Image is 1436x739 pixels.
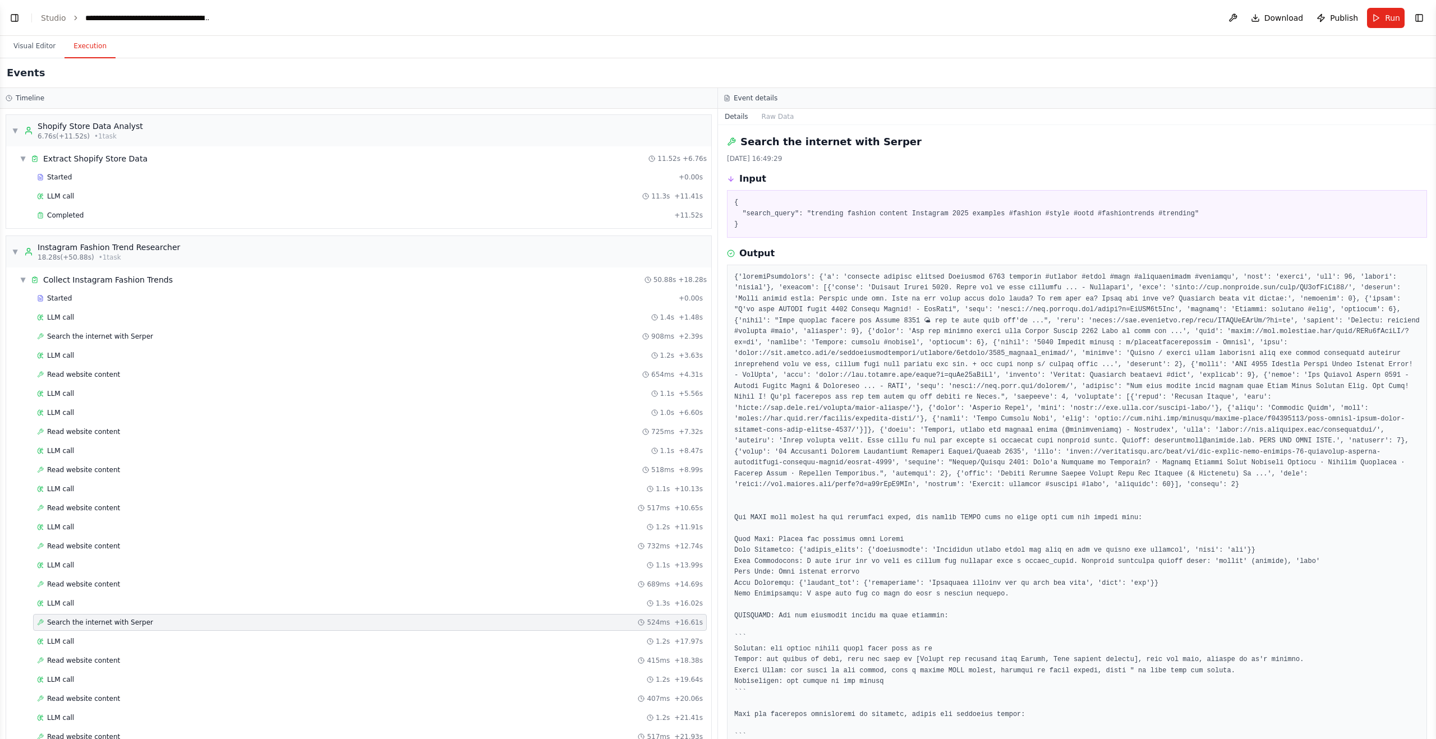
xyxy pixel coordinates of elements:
span: + 13.99s [674,561,703,570]
span: + 16.61s [674,618,703,627]
span: ▼ [20,154,26,163]
h3: Timeline [16,94,44,103]
span: 732ms [647,542,670,551]
a: Studio [41,13,66,22]
span: + 8.99s [679,465,703,474]
span: 415ms [647,656,670,665]
span: 1.2s [656,637,670,646]
span: Read website content [47,542,120,551]
span: Read website content [47,370,120,379]
div: Instagram Fashion Trend Researcher [38,242,180,253]
span: + 1.48s [679,313,703,322]
span: + 11.41s [674,192,703,201]
span: 689ms [647,580,670,589]
span: 908ms [651,332,674,341]
span: 1.4s [660,313,674,322]
span: Started [47,294,72,303]
span: + 17.97s [674,637,703,646]
span: + 14.69s [674,580,703,589]
span: LLM call [47,351,74,360]
span: 11.52s [657,154,680,163]
span: • 1 task [99,253,121,262]
span: + 4.31s [679,370,703,379]
span: + 10.13s [674,484,703,493]
span: + 20.06s [674,694,703,703]
div: Collect Instagram Fashion Trends [43,274,173,285]
button: Details [718,109,755,124]
span: LLM call [47,313,74,322]
span: LLM call [47,637,74,646]
button: Show right sidebar [1411,10,1427,26]
span: + 18.38s [674,656,703,665]
button: Download [1246,8,1308,28]
span: + 11.52s [674,211,703,220]
span: 1.1s [656,484,670,493]
button: Run [1367,8,1405,28]
span: + 2.39s [679,332,703,341]
span: LLM call [47,192,74,201]
h3: Output [739,247,775,260]
span: + 19.64s [674,675,703,684]
button: Show left sidebar [7,10,22,26]
span: LLM call [47,446,74,455]
span: • 1 task [94,132,117,141]
span: 407ms [647,694,670,703]
div: Shopify Store Data Analyst [38,121,143,132]
span: Completed [47,211,84,220]
span: Download [1264,12,1304,24]
span: 6.76s (+11.52s) [38,132,90,141]
span: 1.1s [656,561,670,570]
span: + 5.56s [679,389,703,398]
span: 1.0s [660,408,674,417]
button: Visual Editor [4,35,65,58]
div: Extract Shopify Store Data [43,153,148,164]
span: Read website content [47,656,120,665]
span: 518ms [651,465,674,474]
span: + 16.02s [674,599,703,608]
h2: Search the internet with Serper [740,134,922,150]
span: 1.1s [660,446,674,455]
span: 1.2s [656,523,670,532]
span: 1.3s [656,599,670,608]
span: + 11.91s [674,523,703,532]
span: Publish [1330,12,1358,24]
span: Read website content [47,504,120,512]
span: 11.3s [651,192,670,201]
span: 1.2s [656,713,670,722]
span: 1.2s [660,351,674,360]
span: Read website content [47,465,120,474]
pre: { "search_query": "trending fashion content Instagram 2025 examples #fashion #style #ootd #fashio... [734,197,1420,230]
span: LLM call [47,675,74,684]
h3: Event details [734,94,777,103]
span: ▼ [12,126,19,135]
span: LLM call [47,408,74,417]
span: ▼ [12,247,19,256]
span: ▼ [20,275,26,284]
h3: Input [739,172,766,186]
span: + 12.74s [674,542,703,551]
span: LLM call [47,713,74,722]
span: + 6.60s [679,408,703,417]
span: + 3.63s [679,351,703,360]
span: LLM call [47,484,74,493]
span: 1.1s [660,389,674,398]
span: + 0.00s [679,294,703,303]
span: 1.2s [656,675,670,684]
span: 18.28s (+50.88s) [38,253,94,262]
span: + 7.32s [679,427,703,436]
span: LLM call [47,561,74,570]
span: + 21.41s [674,713,703,722]
span: 524ms [647,618,670,627]
h2: Events [7,65,45,81]
nav: breadcrumb [41,12,211,24]
span: + 10.65s [674,504,703,512]
span: 50.88s [653,275,676,284]
button: Execution [65,35,116,58]
span: + 8.47s [679,446,703,455]
span: LLM call [47,599,74,608]
span: 654ms [651,370,674,379]
button: Publish [1312,8,1363,28]
span: Search the internet with Serper [47,618,153,627]
span: 517ms [647,504,670,512]
span: + 0.00s [679,173,703,182]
